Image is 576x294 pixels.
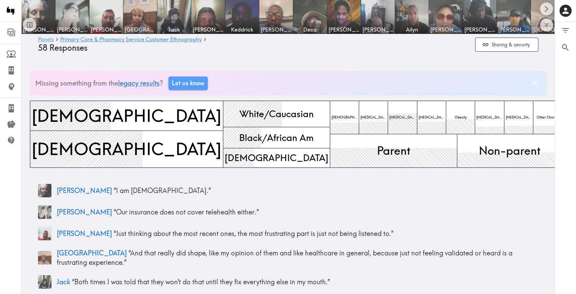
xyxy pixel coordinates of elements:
[38,251,51,264] img: Panelist thumbnail
[561,43,570,52] span: Search
[57,229,112,238] span: [PERSON_NAME]
[464,26,495,33] span: [PERSON_NAME]
[38,275,51,289] img: Panelist thumbnail
[193,26,224,33] span: [PERSON_NAME]
[477,141,542,160] span: Non-parent
[57,186,112,195] span: [PERSON_NAME]
[453,114,468,121] span: Obesity
[38,181,538,200] a: Panelist thumbnail[PERSON_NAME] “I am [DEMOGRAPHIC_DATA].”
[376,141,412,160] span: Parent
[532,26,563,33] span: [DEMOGRAPHIC_DATA]
[57,248,538,267] p: “ And that really did shape, like my opinion of them and like healthcare in general, because just...
[540,18,553,32] button: Expand to show all items
[38,203,538,222] a: Panelist thumbnail[PERSON_NAME] “Our insurance does not cover telehealth either.”
[57,207,538,217] p: “ Our insurance does not cover telehealth either. ”
[57,278,70,286] span: Jack
[57,186,538,195] p: “ I am [DEMOGRAPHIC_DATA]. ”
[23,18,36,32] button: Toggle between responses and questions
[118,79,160,87] a: legacy results
[57,277,538,287] p: “ Both times I was told that they won't do that until they fix everything else in my mouth. ”
[362,26,393,33] span: [PERSON_NAME]
[38,43,87,53] span: 58 Responses
[223,150,330,165] span: [DEMOGRAPHIC_DATA]
[330,114,359,121] span: [DEMOGRAPHIC_DATA]
[535,114,560,121] span: Other Chronic
[91,26,122,33] span: [PERSON_NAME]
[227,26,258,33] span: Keddrick
[57,249,127,257] span: [GEOGRAPHIC_DATA]
[498,26,529,33] span: [PERSON_NAME]
[238,106,315,121] span: White/Caucasian
[57,208,112,216] span: [PERSON_NAME]
[23,26,54,33] span: [PERSON_NAME]
[38,184,51,197] img: Panelist thumbnail
[396,26,427,33] span: Ailyn
[168,77,208,90] a: Let us know
[30,103,223,129] span: [DEMOGRAPHIC_DATA]
[60,37,202,43] a: Primary Care & Pharmacy Service Customer Ethnography
[38,227,51,240] img: Panelist thumbnail
[261,26,292,33] span: [PERSON_NAME]
[38,205,51,219] img: Panelist thumbnail
[30,136,223,162] span: [DEMOGRAPHIC_DATA]
[4,4,17,17] img: Instapanel
[555,39,576,56] button: Search
[329,26,359,33] span: [PERSON_NAME]
[475,114,504,121] span: [MEDICAL_DATA]
[38,224,538,243] a: Panelist thumbnail[PERSON_NAME] “Just thinking about the most recent ones, the most frustrating p...
[35,79,163,88] p: Missing something from the ?
[57,26,88,33] span: [PERSON_NAME]
[504,114,533,121] span: [MEDICAL_DATA]
[159,26,190,33] span: Jack
[38,37,54,43] a: Panels
[528,77,541,89] button: Dismiss banner
[430,26,461,33] span: [PERSON_NAME]
[555,22,576,39] button: Filter Responses
[540,2,553,15] button: Scroll right
[295,26,325,33] span: Deca
[561,26,570,35] span: Filter Responses
[57,229,538,238] p: “ Just thinking about the most recent ones, the most frustrating part is just not being listened ...
[125,26,156,33] span: [GEOGRAPHIC_DATA]
[388,114,417,121] span: [MEDICAL_DATA]
[417,114,446,121] span: [MEDICAL_DATA]
[475,38,538,52] button: Sharing & security
[238,130,315,145] span: Black/African Am
[38,246,538,270] a: Panelist thumbnail[GEOGRAPHIC_DATA] “And that really did shape, like my opinion of them and like ...
[38,273,538,291] a: Panelist thumbnailJack “Both times I was told that they won't do that until they fix everything e...
[359,114,388,121] span: [MEDICAL_DATA]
